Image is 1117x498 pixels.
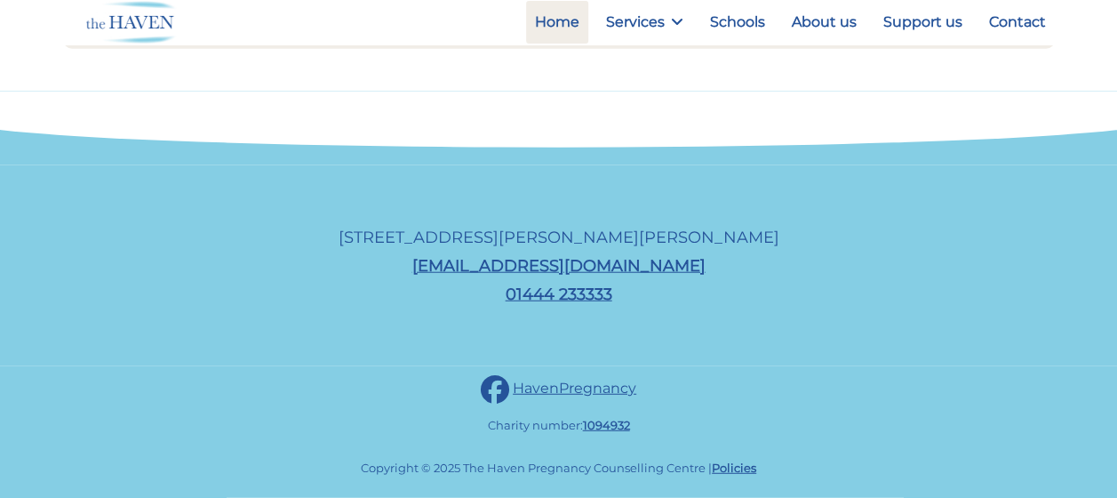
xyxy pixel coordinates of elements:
[783,1,866,44] a: About us
[712,461,756,475] a: Policies
[9,223,1108,309] p: [STREET_ADDRESS][PERSON_NAME][PERSON_NAME]
[874,1,971,44] a: Support us
[412,256,706,276] a: [EMAIL_ADDRESS][DOMAIN_NAME]
[513,380,636,397] a: HavenPregnancy
[701,1,774,44] a: Schools
[597,1,692,44] a: Services
[63,455,1055,480] p: Copyright © 2025 The Haven Pregnancy Counselling Centre |
[526,1,588,44] a: Home
[583,418,630,432] a: 1094932
[63,413,1055,438] p: Charity number:
[506,285,612,304] a: 01444 233333
[980,1,1055,44] a: Contact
